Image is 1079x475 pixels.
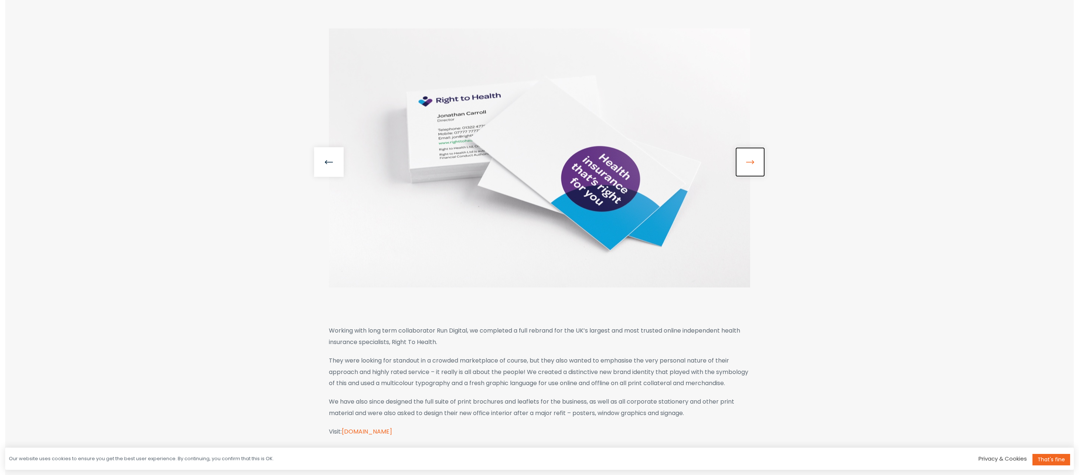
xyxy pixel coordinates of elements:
[329,355,750,389] p: They were looking for standout in a crowded marketplace of course, but they also wanted to emphas...
[342,427,392,436] a: [DOMAIN_NAME]
[978,455,1027,462] a: Privacy & Cookies
[329,28,750,287] img: Right To Health – business cards
[329,426,750,437] p: Visit:
[1032,454,1070,465] a: That's fine
[329,325,750,348] p: Working with long term collaborator Run Digital, we completed a full rebrand for the UK’s largest...
[9,455,274,462] div: Our website uses cookies to ensure you get the best user experience. By continuing, you confirm t...
[329,396,750,419] p: We have also since designed the full suite of print brochures and leaflets for the business, as w...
